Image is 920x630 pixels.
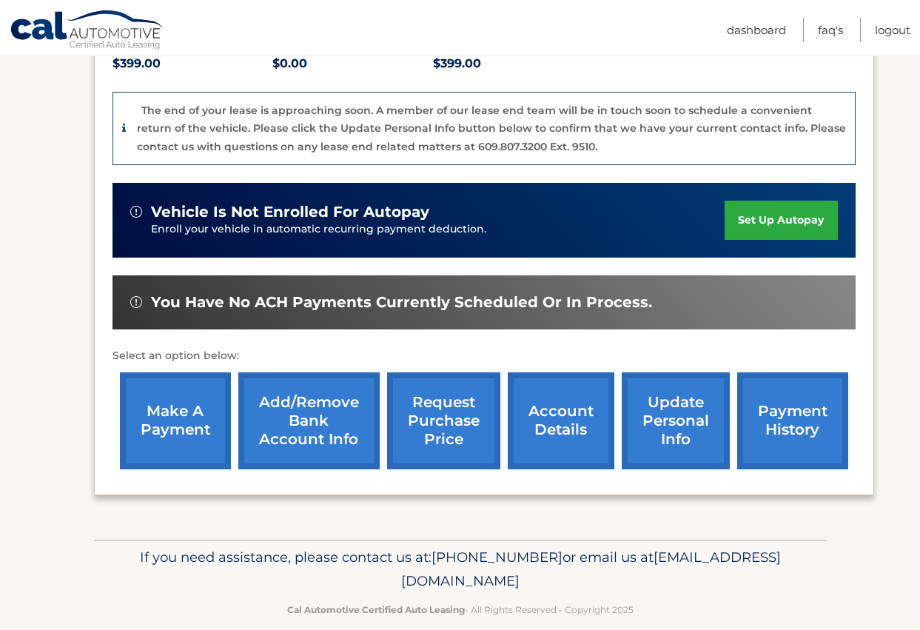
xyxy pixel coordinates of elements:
[622,372,730,469] a: update personal info
[725,201,837,240] a: set up autopay
[113,53,273,74] p: $399.00
[737,372,848,469] a: payment history
[151,203,429,221] span: vehicle is not enrolled for autopay
[104,546,817,593] p: If you need assistance, please contact us at: or email us at
[238,372,380,469] a: Add/Remove bank account info
[433,53,594,74] p: $399.00
[113,347,856,365] p: Select an option below:
[130,296,142,308] img: alert-white.svg
[875,18,910,42] a: Logout
[130,206,142,218] img: alert-white.svg
[137,104,846,153] p: The end of your lease is approaching soon. A member of our lease end team will be in touch soon t...
[10,10,165,53] a: Cal Automotive
[508,372,614,469] a: account details
[104,602,817,617] p: - All Rights Reserved - Copyright 2025
[120,372,231,469] a: make a payment
[727,18,786,42] a: Dashboard
[818,18,843,42] a: FAQ's
[287,604,465,615] strong: Cal Automotive Certified Auto Leasing
[151,293,652,312] span: You have no ACH payments currently scheduled or in process.
[272,53,433,74] p: $0.00
[151,221,725,238] p: Enroll your vehicle in automatic recurring payment deduction.
[387,372,500,469] a: request purchase price
[432,549,563,566] span: [PHONE_NUMBER]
